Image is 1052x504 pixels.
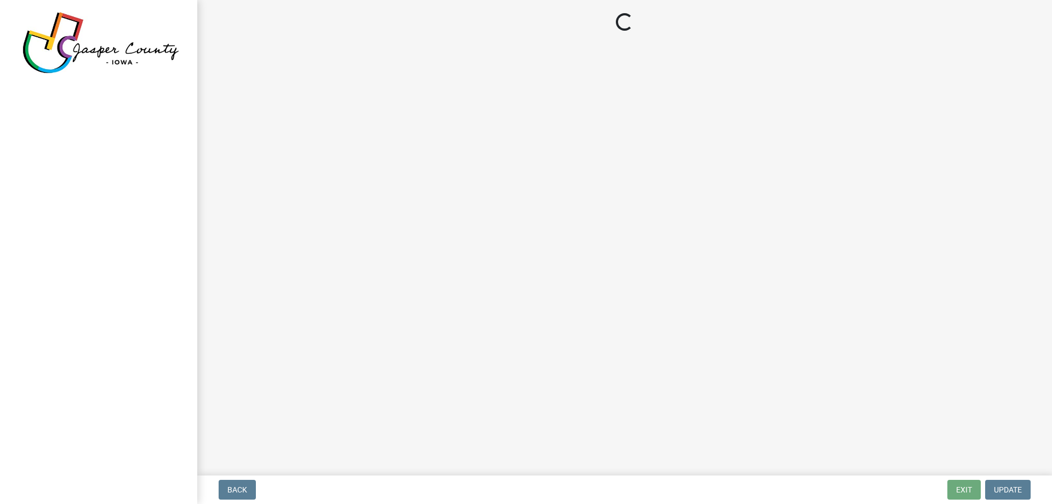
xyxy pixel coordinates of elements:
button: Exit [947,480,981,500]
button: Update [985,480,1031,500]
img: Jasper County, Iowa [22,12,180,74]
button: Back [219,480,256,500]
span: Update [994,485,1022,494]
span: Back [227,485,247,494]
